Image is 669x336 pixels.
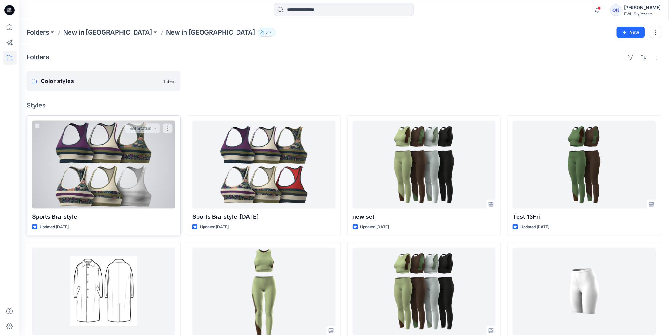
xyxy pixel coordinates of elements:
[41,77,159,86] p: Color styles
[353,212,496,221] p: new set
[27,101,661,109] h4: Styles
[166,28,255,37] p: New in [GEOGRAPHIC_DATA]
[513,248,656,335] a: Cyclist Shorts- New colorways
[32,121,175,209] a: Sports Bra_style
[192,212,336,221] p: Sports Bra_style_[DATE]
[192,248,336,335] a: style 2
[27,53,49,61] h4: Folders
[617,27,645,38] button: New
[513,212,656,221] p: Test_13Fri
[624,11,661,16] div: BWU Stylezone
[353,248,496,335] a: Yoga set
[360,224,389,230] p: Updated [DATE]
[27,71,181,91] a: Color styles1 item
[258,28,276,37] button: 5
[520,224,549,230] p: Updated [DATE]
[40,224,69,230] p: Updated [DATE]
[32,212,175,221] p: Sports Bra_style
[353,121,496,209] a: new set
[27,28,49,37] a: Folders
[63,28,152,37] a: New in [GEOGRAPHIC_DATA]
[265,29,268,36] p: 5
[192,121,336,209] a: Sports Bra_style_10/01/25
[200,224,229,230] p: Updated [DATE]
[32,248,175,335] a: test3_13 fri
[610,4,622,16] div: OK
[624,4,661,11] div: [PERSON_NAME]
[163,78,176,85] p: 1 item
[513,121,656,209] a: Test_13Fri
